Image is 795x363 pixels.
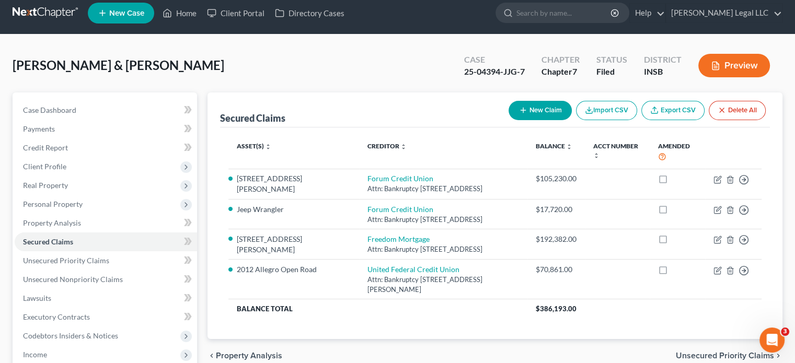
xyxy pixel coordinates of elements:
span: Credit Report [23,143,68,152]
a: Lawsuits [15,289,197,308]
a: Balance unfold_more [536,142,572,150]
span: Property Analysis [216,352,282,360]
span: Unsecured Priority Claims [23,256,109,265]
li: 2012 Allegro Open Road [237,264,351,275]
span: 3 [781,327,789,336]
i: unfold_more [593,153,600,159]
a: Payments [15,120,197,138]
a: Creditor unfold_more [367,142,407,150]
button: New Claim [509,101,572,120]
i: chevron_right [774,352,782,360]
div: Attn: Bankruptcy [STREET_ADDRESS][PERSON_NAME] [367,275,519,294]
a: Help [630,4,665,22]
div: Filed [596,66,627,78]
span: 7 [572,66,577,76]
div: $17,720.00 [536,204,577,215]
a: Secured Claims [15,232,197,251]
span: $386,193.00 [536,305,577,313]
li: Jeep Wrangler [237,204,351,215]
span: Unsecured Nonpriority Claims [23,275,123,284]
span: Codebtors Insiders & Notices [23,331,118,340]
input: Search by name... [516,3,612,22]
i: unfold_more [265,144,271,150]
th: Balance Total [228,299,527,318]
div: Attn: Bankruptcy [STREET_ADDRESS] [367,184,519,194]
span: Payments [23,124,55,133]
a: [PERSON_NAME] Legal LLC [666,4,782,22]
div: Chapter [541,66,580,78]
li: [STREET_ADDRESS][PERSON_NAME] [237,234,351,255]
iframe: Intercom live chat [759,327,785,353]
div: INSB [644,66,682,78]
div: Attn: Bankruptcy [STREET_ADDRESS] [367,244,519,254]
div: 25-04394-JJG-7 [464,66,525,78]
li: [STREET_ADDRESS][PERSON_NAME] [237,173,351,194]
a: Directory Cases [270,4,350,22]
a: Freedom Mortgage [367,235,430,243]
span: Client Profile [23,162,66,171]
button: chevron_left Property Analysis [208,352,282,360]
i: unfold_more [566,144,572,150]
button: Delete All [709,101,766,120]
span: New Case [109,9,144,17]
div: $192,382.00 [536,234,577,244]
div: $105,230.00 [536,173,577,184]
i: unfold_more [400,144,407,150]
span: Property Analysis [23,218,81,227]
a: Home [157,4,202,22]
span: Unsecured Priority Claims [676,352,774,360]
a: Forum Credit Union [367,174,433,183]
a: United Federal Credit Union [367,265,459,274]
a: Executory Contracts [15,308,197,326]
th: Amended [650,136,705,169]
span: Lawsuits [23,294,51,302]
a: Export CSV [641,101,705,120]
div: Chapter [541,54,580,66]
div: District [644,54,682,66]
button: Preview [698,54,770,77]
div: Attn: Bankruptcy [STREET_ADDRESS] [367,215,519,225]
span: Real Property [23,181,68,190]
div: $70,861.00 [536,264,577,275]
a: Unsecured Priority Claims [15,251,197,270]
span: Case Dashboard [23,106,76,114]
i: chevron_left [208,352,216,360]
a: Unsecured Nonpriority Claims [15,270,197,289]
button: Unsecured Priority Claims chevron_right [676,352,782,360]
a: Forum Credit Union [367,205,433,214]
a: Client Portal [202,4,270,22]
a: Acct Number unfold_more [593,142,638,159]
a: Property Analysis [15,214,197,232]
a: Asset(s) unfold_more [237,142,271,150]
a: Case Dashboard [15,101,197,120]
div: Case [464,54,525,66]
a: Credit Report [15,138,197,157]
button: Import CSV [576,101,637,120]
div: Status [596,54,627,66]
div: Secured Claims [220,112,285,124]
span: Executory Contracts [23,312,90,321]
span: [PERSON_NAME] & [PERSON_NAME] [13,57,224,73]
span: Secured Claims [23,237,73,246]
span: Income [23,350,47,359]
span: Personal Property [23,200,83,208]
